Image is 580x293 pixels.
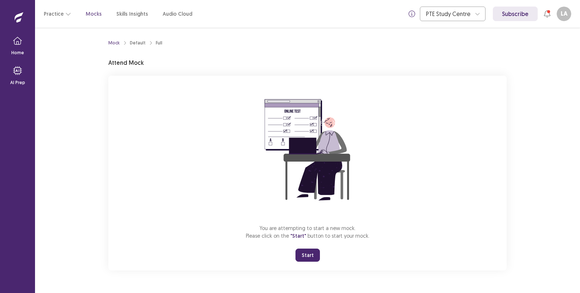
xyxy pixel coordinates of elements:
div: PTE Study Centre [426,7,471,21]
img: attend-mock [242,84,373,215]
a: Mock [108,40,120,46]
span: "Start" [290,233,306,239]
p: AI Prep [10,79,25,86]
a: Audio Cloud [163,10,192,18]
button: Start [295,249,320,262]
div: Full [156,40,162,46]
p: You are attempting to start a new mock. Please click on the button to start your mock. [246,224,370,240]
nav: breadcrumb [108,40,162,46]
button: LA [557,7,571,21]
a: Skills Insights [116,10,148,18]
button: info [405,7,418,20]
p: Home [11,50,24,56]
button: Practice [44,7,71,20]
a: Subscribe [493,7,538,21]
div: Default [130,40,146,46]
a: Mocks [86,10,102,18]
p: Attend Mock [108,58,144,67]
